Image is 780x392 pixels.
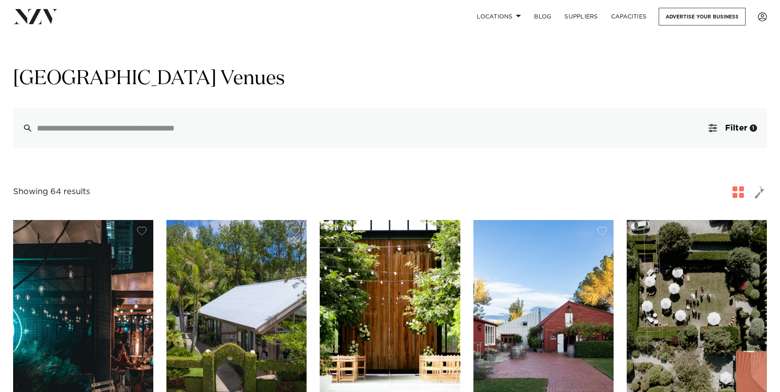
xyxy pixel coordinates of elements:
div: 1 [750,124,757,132]
span: Filter [725,124,747,132]
img: nzv-logo.png [13,9,58,24]
a: Capacities [605,8,653,25]
a: Advertise your business [659,8,746,25]
h1: [GEOGRAPHIC_DATA] Venues [13,66,767,92]
a: SUPPLIERS [558,8,604,25]
button: Filter1 [699,108,767,148]
a: Locations [470,8,528,25]
div: Showing 64 results [13,186,90,198]
a: BLOG [528,8,558,25]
